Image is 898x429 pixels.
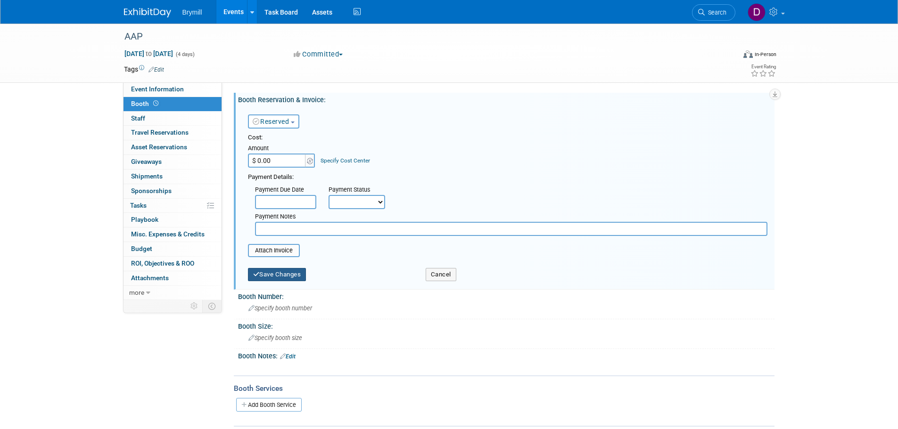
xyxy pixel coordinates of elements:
[124,49,173,58] span: [DATE] [DATE]
[426,268,456,281] button: Cancel
[248,268,306,281] button: Save Changes
[290,49,346,59] button: Committed
[124,170,222,184] a: Shipments
[253,118,289,125] a: Reserved
[131,259,194,267] span: ROI, Objectives & ROO
[131,230,205,238] span: Misc. Expenses & Credits
[202,300,222,312] td: Toggle Event Tabs
[124,126,222,140] a: Travel Reservations
[248,334,302,341] span: Specify booth size
[248,305,312,312] span: Specify booth number
[321,157,370,164] a: Specify Cost Center
[680,49,777,63] div: Event Format
[750,65,776,69] div: Event Rating
[144,50,153,57] span: to
[124,155,222,169] a: Giveaways
[743,50,753,58] img: Format-Inperson.png
[131,100,160,107] span: Booth
[124,65,164,74] td: Tags
[124,184,222,198] a: Sponsorships
[238,319,774,331] div: Booth Size:
[131,172,163,180] span: Shipments
[129,289,144,296] span: more
[329,186,392,195] div: Payment Status
[248,170,767,182] div: Payment Details:
[248,133,767,142] div: Cost:
[124,112,222,126] a: Staff
[124,140,222,154] a: Asset Reservations
[236,398,302,412] a: Add Booth Service
[151,100,160,107] span: Booth not reserved yet
[175,51,195,57] span: (4 days)
[131,158,162,165] span: Giveaways
[121,28,721,45] div: AAP
[124,227,222,242] a: Misc. Expenses & Credits
[754,51,776,58] div: In-Person
[255,186,314,195] div: Payment Due Date
[124,97,222,111] a: Booth
[131,245,152,252] span: Budget
[238,349,774,361] div: Booth Notes:
[131,143,187,151] span: Asset Reservations
[124,257,222,271] a: ROI, Objectives & ROO
[248,144,316,154] div: Amount
[124,8,171,17] img: ExhibitDay
[131,114,145,122] span: Staff
[131,85,184,93] span: Event Information
[705,9,726,16] span: Search
[255,212,767,222] div: Payment Notes
[130,202,147,209] span: Tasks
[182,8,202,16] span: Brymill
[131,187,172,194] span: Sponsorships
[124,286,222,300] a: more
[124,199,222,213] a: Tasks
[124,82,222,97] a: Event Information
[124,271,222,285] a: Attachments
[124,213,222,227] a: Playbook
[748,3,766,21] img: Delaney Bryne
[248,114,299,129] button: Reserved
[124,242,222,256] a: Budget
[186,300,203,312] td: Personalize Event Tab Strip
[692,4,735,21] a: Search
[234,383,774,394] div: Booth Services
[131,274,169,282] span: Attachments
[280,353,296,360] a: Edit
[238,93,774,105] div: Booth Reservation & Invoice:
[131,129,189,136] span: Travel Reservations
[238,290,774,301] div: Booth Number:
[131,216,158,223] span: Playbook
[148,66,164,73] a: Edit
